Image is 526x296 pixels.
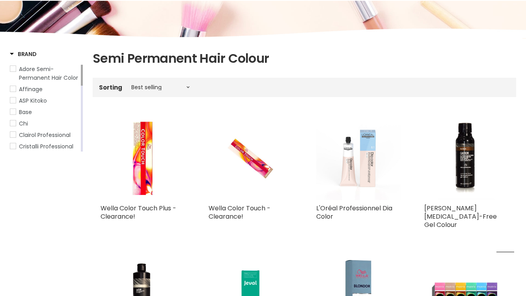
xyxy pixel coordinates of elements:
[19,85,43,93] span: Affinage
[10,142,79,151] a: Cristalli Professional
[10,96,79,105] a: ASP Kitoko
[19,108,32,116] span: Base
[209,116,293,200] a: Wella Color Touch - Clearance!
[10,131,79,139] a: Clairol Professional
[101,204,176,221] a: Wella Color Touch Plus - Clearance!
[316,204,392,221] a: L'Oréal Professionnel Dia Color
[438,116,494,200] img: De Lorenzo Novatone Ammonia-Free Gel Colour
[10,108,79,116] a: Base
[10,65,79,82] a: Adore Semi-Permanent Hair Color
[19,65,78,82] span: Adore Semi-Permanent Hair Color
[10,119,79,128] a: Chi
[93,50,516,67] h1: Semi Permanent Hair Colour
[316,116,401,200] img: L'Oréal Professionnel Dia Color
[19,97,47,105] span: ASP Kitoko
[209,204,270,221] a: Wella Color Touch - Clearance!
[99,84,122,91] label: Sorting
[424,116,509,200] a: De Lorenzo Novatone Ammonia-Free Gel Colour
[10,50,37,58] h3: Brand
[19,142,73,150] span: Cristalli Professional
[101,116,185,200] img: Wella Color Touch Plus - Clearance!
[19,120,28,127] span: Chi
[424,204,497,229] a: [PERSON_NAME] [MEDICAL_DATA]-Free Gel Colour
[222,116,278,200] img: Wella Color Touch - Clearance!
[10,85,79,94] a: Affinage
[19,131,71,139] span: Clairol Professional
